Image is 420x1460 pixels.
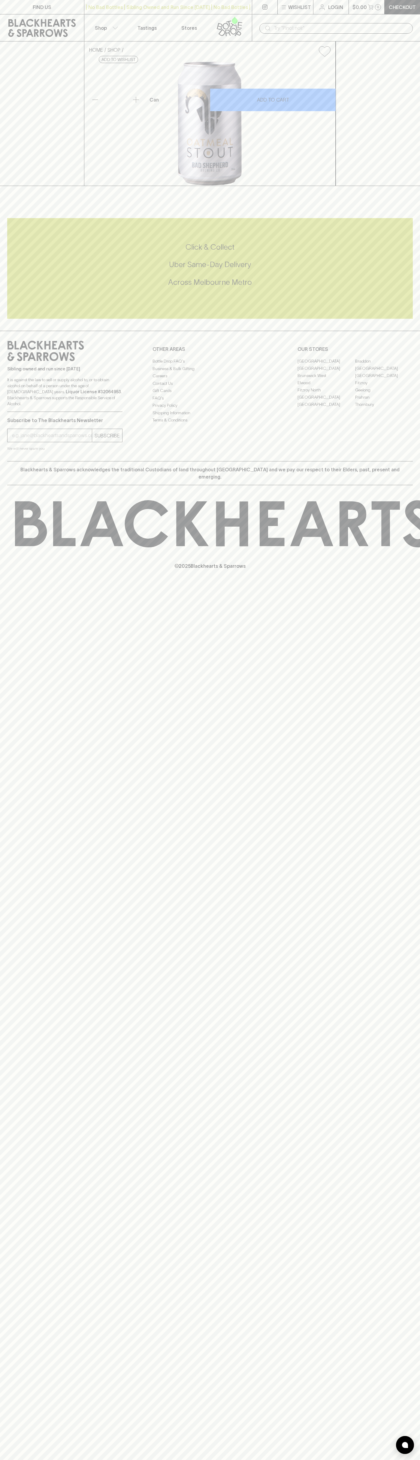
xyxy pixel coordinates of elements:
div: Call to action block [7,218,413,319]
button: Add to wishlist [99,56,138,63]
p: OTHER AREAS [153,345,268,353]
a: [GEOGRAPHIC_DATA] [298,365,355,372]
button: Add to wishlist [316,44,333,59]
a: [GEOGRAPHIC_DATA] [355,365,413,372]
button: ADD TO CART [210,89,336,111]
a: SHOP [107,47,120,53]
p: We will never spam you [7,446,122,452]
a: Gift Cards [153,387,268,394]
div: Can [147,94,210,106]
p: OUR STORES [298,345,413,353]
button: Shop [84,14,126,41]
p: Checkout [389,4,416,11]
a: Braddon [355,357,413,365]
p: $0.00 [352,4,367,11]
img: bubble-icon [402,1442,408,1448]
h5: Across Melbourne Metro [7,277,413,287]
a: Careers [153,373,268,380]
a: HOME [89,47,103,53]
a: Stores [168,14,210,41]
img: 51338.png [84,62,335,186]
strong: Liquor License #32064953 [66,389,121,394]
p: Tastings [137,24,157,32]
a: Terms & Conditions [153,417,268,424]
p: Subscribe to The Blackhearts Newsletter [7,417,122,424]
p: Can [150,96,159,103]
input: e.g. jane@blackheartsandsparrows.com.au [12,431,92,440]
a: Geelong [355,386,413,394]
a: [GEOGRAPHIC_DATA] [298,394,355,401]
p: Blackhearts & Sparrows acknowledges the traditional Custodians of land throughout [GEOGRAPHIC_DAT... [12,466,408,480]
p: Wishlist [288,4,311,11]
p: Login [328,4,343,11]
p: SUBSCRIBE [95,432,120,439]
p: It is against the law to sell or supply alcohol to, or to obtain alcohol on behalf of a person un... [7,377,122,407]
p: 0 [377,5,379,9]
a: [GEOGRAPHIC_DATA] [298,401,355,408]
a: Bottle Drop FAQ's [153,358,268,365]
input: Try "Pinot noir" [274,23,408,33]
h5: Uber Same-Day Delivery [7,260,413,269]
a: Fitzroy North [298,386,355,394]
a: Privacy Policy [153,402,268,409]
a: [GEOGRAPHIC_DATA] [355,372,413,379]
a: [GEOGRAPHIC_DATA] [298,357,355,365]
p: Stores [181,24,197,32]
a: Elwood [298,379,355,386]
p: Shop [95,24,107,32]
p: FIND US [33,4,51,11]
a: Tastings [126,14,168,41]
a: Business & Bulk Gifting [153,365,268,372]
p: ADD TO CART [257,96,289,103]
a: Fitzroy [355,379,413,386]
a: Contact Us [153,380,268,387]
a: Prahran [355,394,413,401]
a: Brunswick West [298,372,355,379]
h5: Click & Collect [7,242,413,252]
a: FAQ's [153,394,268,402]
a: Thornbury [355,401,413,408]
button: SUBSCRIBE [92,429,122,442]
p: Sibling owned and run since [DATE] [7,366,122,372]
a: Shipping Information [153,409,268,416]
